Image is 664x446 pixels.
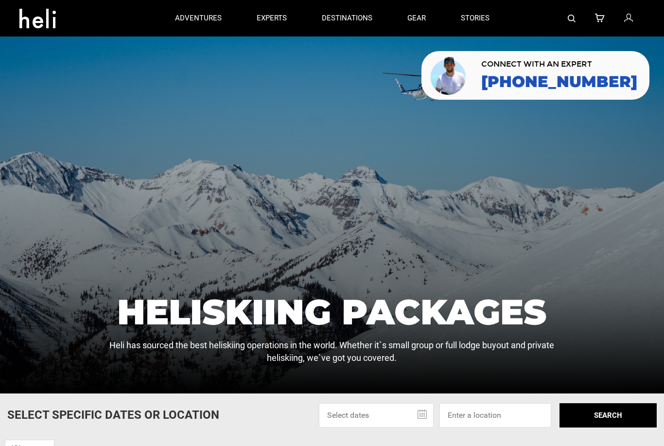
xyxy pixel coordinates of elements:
p: experts [257,13,287,23]
img: contact our team [429,55,469,96]
span: CONNECT WITH AN EXPERT [481,60,637,68]
h1: Heliskiing Packages [90,294,575,329]
input: Select dates [319,403,434,428]
a: [PHONE_NUMBER] [481,73,637,90]
img: search-bar-icon.svg [568,15,576,22]
p: destinations [322,13,372,23]
p: Heli has sourced the best heliskiing operations in the world. Whether it`s small group or full lo... [90,339,575,364]
p: Select Specific Dates Or Location [7,407,219,423]
input: Enter a location [439,403,551,428]
p: adventures [175,13,222,23]
button: SEARCH [559,403,657,428]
